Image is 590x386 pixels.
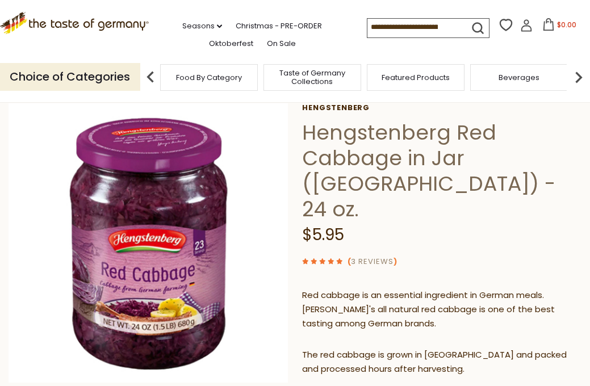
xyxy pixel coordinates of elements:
[302,288,581,331] p: Red cabbage is an essential ingredient in German meals. [PERSON_NAME]'s all natural red cabbage i...
[267,69,358,86] a: Taste of Germany Collections
[351,256,394,268] a: 3 Reviews
[209,37,253,50] a: Oktoberfest
[382,73,450,82] a: Featured Products
[302,103,581,112] a: Hengstenberg
[267,37,296,50] a: On Sale
[302,348,581,376] p: The red cabbage is grown in [GEOGRAPHIC_DATA] and packed and processed hours after harvesting.
[499,73,539,82] a: Beverages
[567,66,590,89] img: next arrow
[176,73,242,82] a: Food By Category
[139,66,162,89] img: previous arrow
[302,224,344,246] span: $5.95
[535,18,583,35] button: $0.00
[182,20,222,32] a: Seasons
[557,20,576,30] span: $0.00
[302,120,581,222] h1: Hengstenberg Red Cabbage in Jar ([GEOGRAPHIC_DATA]) - 24 oz.
[236,20,322,32] a: Christmas - PRE-ORDER
[348,256,397,267] span: ( )
[9,103,288,383] img: Hengstenberg Red Cabbage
